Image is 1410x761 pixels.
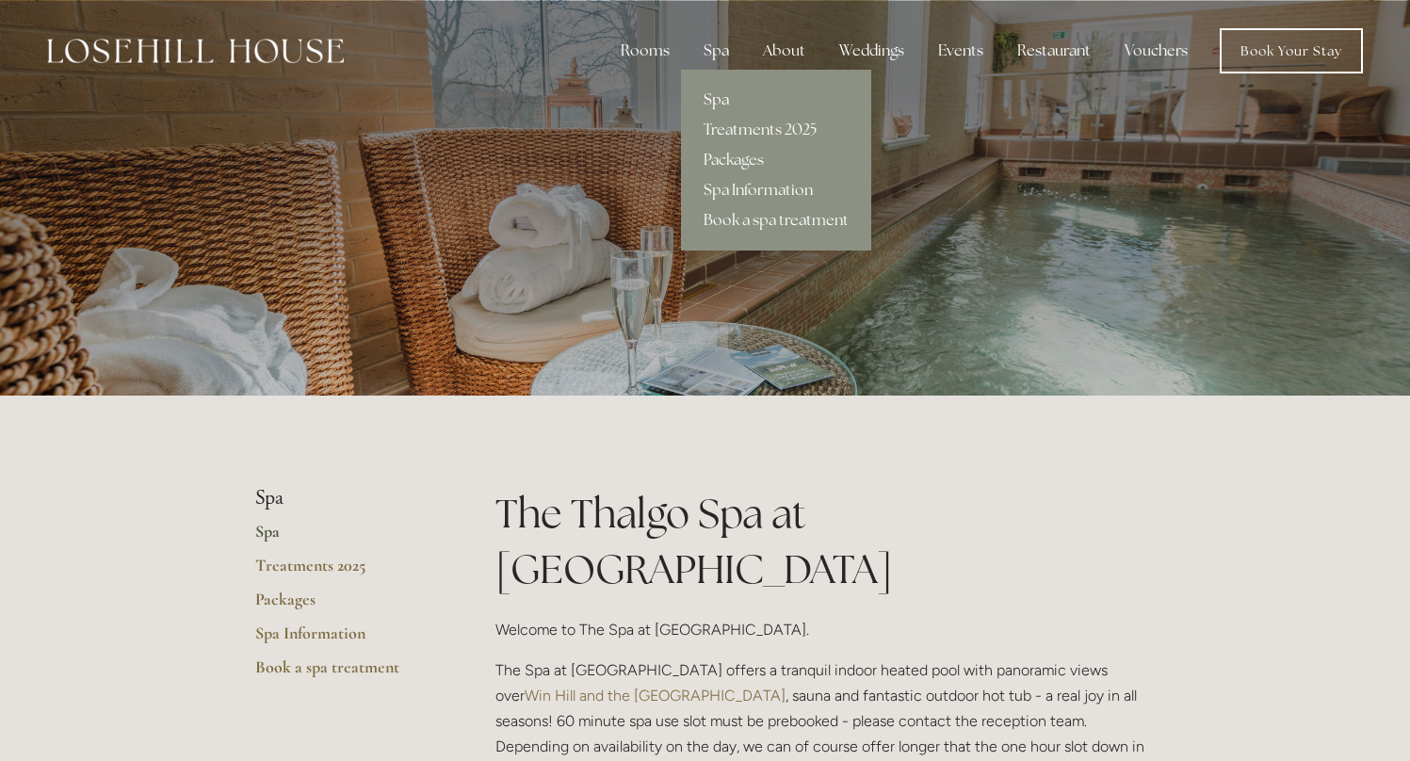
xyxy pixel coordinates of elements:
a: Vouchers [1110,32,1203,70]
a: Packages [255,589,435,623]
div: Spa [689,32,744,70]
a: Treatments 2025 [255,555,435,589]
div: Rooms [606,32,685,70]
a: Win Hill and the [GEOGRAPHIC_DATA] [525,687,786,704]
a: Book Your Stay [1220,28,1363,73]
a: Spa Information [255,623,435,656]
a: Book a spa treatment [255,656,435,690]
h1: The Thalgo Spa at [GEOGRAPHIC_DATA] [495,486,1156,597]
div: About [748,32,820,70]
div: Restaurant [1002,32,1106,70]
div: Weddings [824,32,919,70]
p: Welcome to The Spa at [GEOGRAPHIC_DATA]. [495,617,1156,642]
div: Events [923,32,998,70]
a: Spa [255,521,435,555]
a: Packages [681,145,871,175]
a: Book a spa treatment [681,205,871,235]
a: Treatments 2025 [681,115,871,145]
img: Losehill House [47,39,344,63]
li: Spa [255,486,435,510]
a: Spa Information [681,175,871,205]
a: Spa [681,85,871,115]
